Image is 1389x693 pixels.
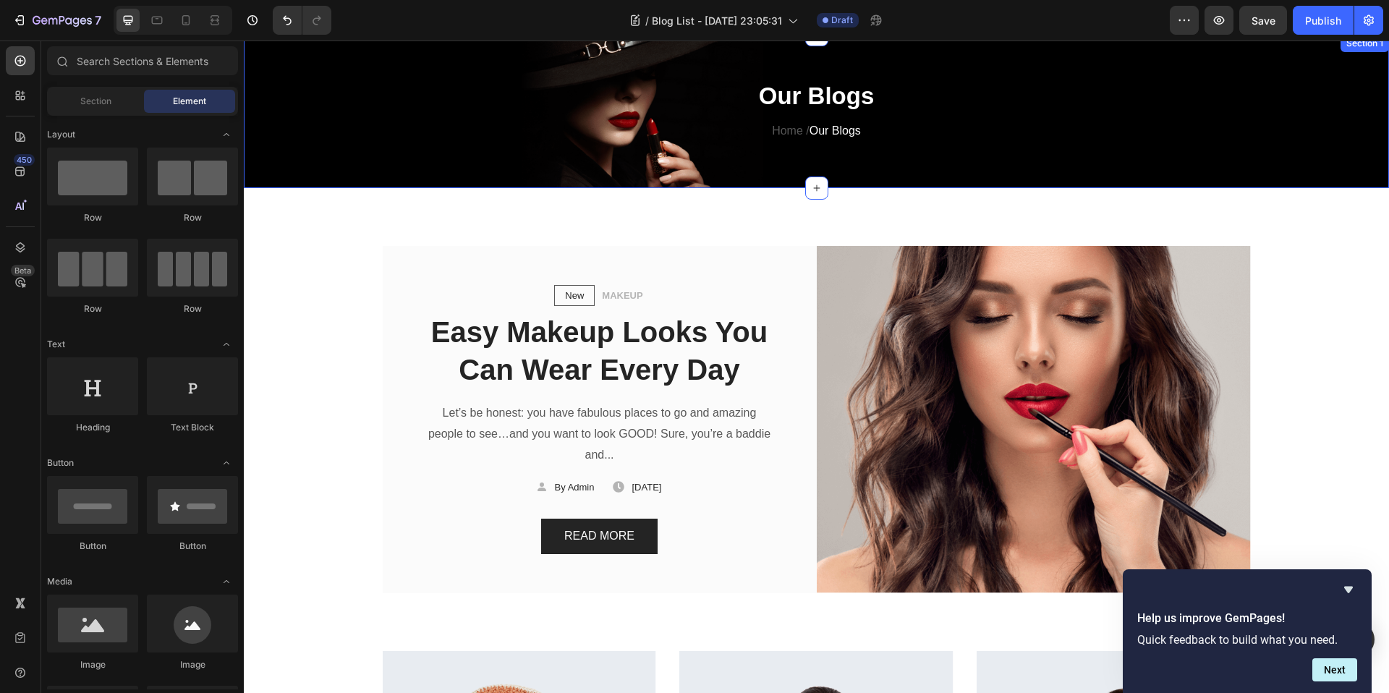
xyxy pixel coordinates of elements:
[80,95,111,108] span: Section
[47,302,138,315] div: Row
[6,6,108,35] button: 7
[1239,6,1287,35] button: Save
[11,265,35,276] div: Beta
[147,540,238,553] div: Button
[215,451,238,475] span: Toggle open
[244,41,1389,693] iframe: Design area
[215,570,238,593] span: Toggle open
[47,128,75,141] span: Layout
[147,421,238,434] div: Text Block
[47,46,238,75] input: Search Sections & Elements
[1252,14,1275,27] span: Save
[1137,610,1357,627] h2: Help us improve GemPages!
[95,12,101,29] p: 7
[358,248,399,263] p: MAKEUP
[566,84,617,96] span: Our Blogs
[182,273,530,348] p: Easy Makeup Looks You Can Wear Every Day
[573,205,1007,553] img: Alt Image
[1340,581,1357,598] button: Hide survey
[320,485,391,506] div: READ MORE
[321,248,340,263] p: New
[47,211,138,224] div: Row
[182,362,530,425] p: Let’s be honest: you have fabulous places to go and amazing people to see…and you want to look GO...
[311,440,351,454] p: By Admin
[273,6,331,35] div: Undo/Redo
[47,540,138,553] div: Button
[645,13,649,28] span: /
[1137,581,1357,681] div: Help us improve GemPages!
[47,456,74,469] span: Button
[173,95,206,108] span: Element
[1293,6,1354,35] button: Publish
[147,302,238,315] div: Row
[1312,658,1357,681] button: Next question
[47,575,72,588] span: Media
[1305,13,1341,28] div: Publish
[47,338,65,351] span: Text
[831,14,853,27] span: Draft
[14,154,35,166] div: 450
[147,658,238,671] div: Image
[1137,633,1357,647] p: Quick feedback to build what you need.
[47,658,138,671] div: Image
[297,478,414,514] button: READ MORE
[47,421,138,434] div: Heading
[388,440,417,454] p: [DATE]
[215,333,238,356] span: Toggle open
[215,123,238,146] span: Toggle open
[147,211,238,224] div: Row
[652,13,782,28] span: Blog List - [DATE] 23:05:31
